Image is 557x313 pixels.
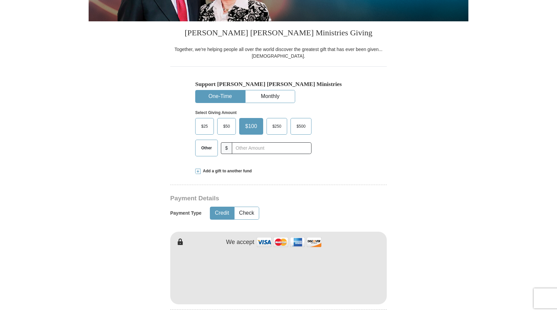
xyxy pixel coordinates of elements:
[195,81,362,88] h5: Support [PERSON_NAME] [PERSON_NAME] Ministries
[195,110,237,115] strong: Select Giving Amount
[256,235,322,249] img: credit cards accepted
[170,195,340,202] h3: Payment Details
[198,143,215,153] span: Other
[198,121,211,131] span: $25
[170,21,387,46] h3: [PERSON_NAME] [PERSON_NAME] Ministries Giving
[232,142,311,154] input: Other Amount
[220,121,233,131] span: $50
[201,168,252,174] span: Add a gift to another fund
[242,121,261,131] span: $100
[269,121,285,131] span: $250
[226,239,255,246] h4: We accept
[293,121,309,131] span: $500
[170,46,387,59] div: Together, we're helping people all over the world discover the greatest gift that has ever been g...
[210,207,234,219] button: Credit
[246,90,295,103] button: Monthly
[235,207,259,219] button: Check
[170,210,202,216] h5: Payment Type
[221,142,232,154] span: $
[196,90,245,103] button: One-Time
